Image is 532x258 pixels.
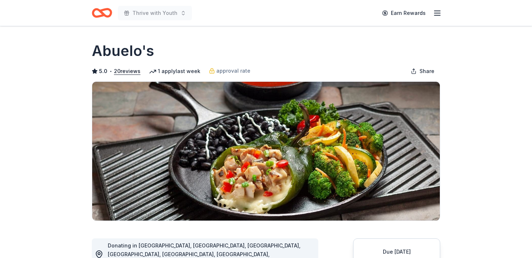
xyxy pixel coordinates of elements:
[132,9,177,17] span: Thrive with Youth
[92,41,154,61] h1: Abuelo's
[209,66,250,75] a: approval rate
[99,67,107,76] span: 5.0
[110,68,112,74] span: •
[149,67,200,76] div: 1 apply last week
[420,67,434,76] span: Share
[118,6,192,20] button: Thrive with Youth
[92,4,112,21] a: Home
[114,67,140,76] button: 20reviews
[216,66,250,75] span: approval rate
[92,82,440,221] img: Image for Abuelo's
[362,247,431,256] div: Due [DATE]
[405,64,440,78] button: Share
[378,7,430,20] a: Earn Rewards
